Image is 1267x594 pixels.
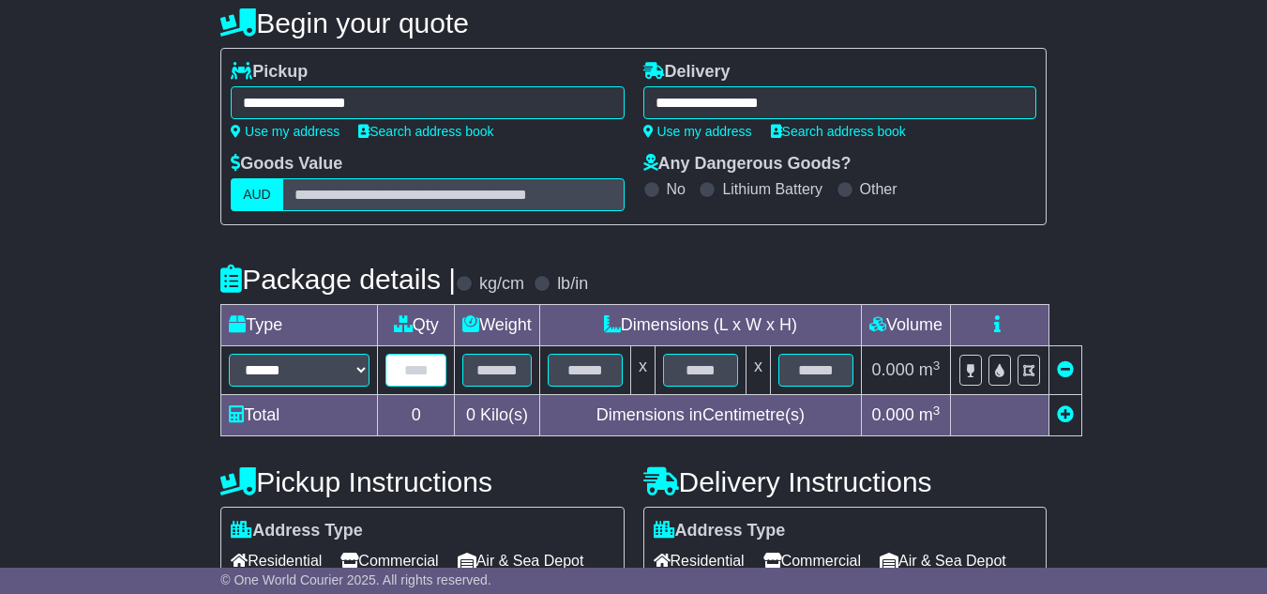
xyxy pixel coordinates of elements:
[933,404,941,418] sup: 3
[763,546,861,575] span: Commercial
[220,466,624,497] h4: Pickup Instructions
[231,546,322,575] span: Residential
[479,274,524,295] label: kg/cm
[466,405,475,424] span: 0
[231,178,283,211] label: AUD
[872,405,914,424] span: 0.000
[231,521,363,541] label: Address Type
[643,62,731,83] label: Delivery
[221,395,378,436] td: Total
[933,358,941,373] sup: 3
[221,305,378,346] td: Type
[358,124,493,139] a: Search address book
[771,124,906,139] a: Search address book
[643,124,752,139] a: Use my address
[378,305,455,346] td: Qty
[231,154,342,175] label: Goods Value
[557,274,588,295] label: lb/in
[654,546,745,575] span: Residential
[746,346,770,395] td: x
[722,180,822,198] label: Lithium Battery
[919,405,941,424] span: m
[919,360,941,379] span: m
[458,546,584,575] span: Air & Sea Depot
[378,395,455,436] td: 0
[1057,405,1074,424] a: Add new item
[861,305,950,346] td: Volume
[220,264,456,295] h4: Package details |
[539,395,861,436] td: Dimensions in Centimetre(s)
[860,180,897,198] label: Other
[220,572,491,587] span: © One World Courier 2025. All rights reserved.
[667,180,686,198] label: No
[654,521,786,541] label: Address Type
[880,546,1006,575] span: Air & Sea Depot
[340,546,438,575] span: Commercial
[455,305,540,346] td: Weight
[455,395,540,436] td: Kilo(s)
[872,360,914,379] span: 0.000
[231,124,339,139] a: Use my address
[220,8,1047,38] h4: Begin your quote
[630,346,655,395] td: x
[231,62,308,83] label: Pickup
[643,154,852,175] label: Any Dangerous Goods?
[1057,360,1074,379] a: Remove this item
[643,466,1047,497] h4: Delivery Instructions
[539,305,861,346] td: Dimensions (L x W x H)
